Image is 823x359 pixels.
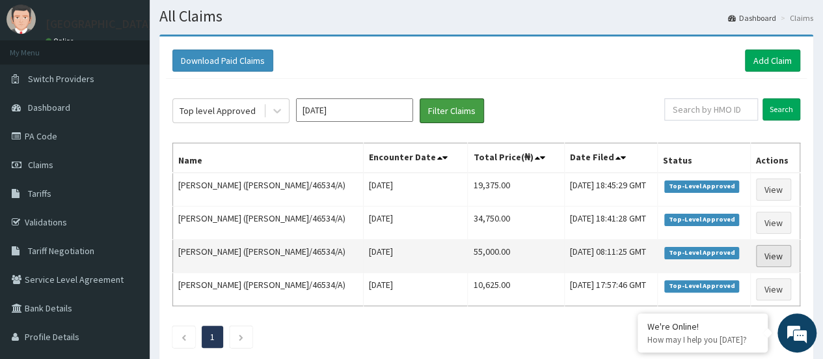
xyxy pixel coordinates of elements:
[296,98,413,122] input: Select Month and Year
[172,50,273,72] button: Download Paid Claims
[664,214,739,225] span: Top-Level Approved
[468,173,565,207] td: 19,375.00
[363,173,467,207] td: [DATE]
[28,245,94,257] span: Tariff Negotiation
[68,73,219,90] div: Chat with us now
[173,240,364,273] td: [PERSON_NAME] ([PERSON_NAME]/46534/A)
[28,188,51,199] span: Tariffs
[756,212,791,234] a: View
[728,12,776,23] a: Dashboard
[7,5,36,34] img: User Image
[564,207,657,240] td: [DATE] 18:41:28 GMT
[664,247,739,259] span: Top-Level Approved
[46,18,153,30] p: [GEOGRAPHIC_DATA]
[647,321,758,332] div: We're Online!
[564,273,657,306] td: [DATE] 17:57:46 GMT
[468,240,565,273] td: 55,000.00
[564,173,657,207] td: [DATE] 18:45:29 GMT
[28,73,94,85] span: Switch Providers
[363,273,467,306] td: [DATE]
[664,98,758,121] input: Search by HMO ID
[658,143,751,173] th: Status
[420,98,484,123] button: Filter Claims
[213,7,245,38] div: Minimize live chat window
[24,65,53,98] img: d_794563401_company_1708531726252_794563401
[664,280,739,292] span: Top-Level Approved
[777,12,813,23] li: Claims
[181,331,187,343] a: Previous page
[7,229,248,274] textarea: Type your message and hit 'Enter'
[180,104,256,117] div: Top level Approved
[28,159,53,171] span: Claims
[210,331,215,343] a: Page 1 is your current page
[762,98,800,121] input: Search
[363,240,467,273] td: [DATE]
[564,143,657,173] th: Date Filed
[75,100,180,232] span: We're online!
[28,102,70,113] span: Dashboard
[238,331,244,343] a: Next page
[664,180,739,192] span: Top-Level Approved
[159,8,813,25] h1: All Claims
[363,143,467,173] th: Encounter Date
[468,207,565,240] td: 34,750.00
[173,273,364,306] td: [PERSON_NAME] ([PERSON_NAME]/46534/A)
[173,207,364,240] td: [PERSON_NAME] ([PERSON_NAME]/46534/A)
[564,240,657,273] td: [DATE] 08:11:25 GMT
[46,36,77,46] a: Online
[756,278,791,300] a: View
[173,143,364,173] th: Name
[468,143,565,173] th: Total Price(₦)
[173,173,364,207] td: [PERSON_NAME] ([PERSON_NAME]/46534/A)
[751,143,800,173] th: Actions
[756,179,791,201] a: View
[745,50,800,72] a: Add Claim
[363,207,467,240] td: [DATE]
[756,245,791,267] a: View
[468,273,565,306] td: 10,625.00
[647,334,758,345] p: How may I help you today?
